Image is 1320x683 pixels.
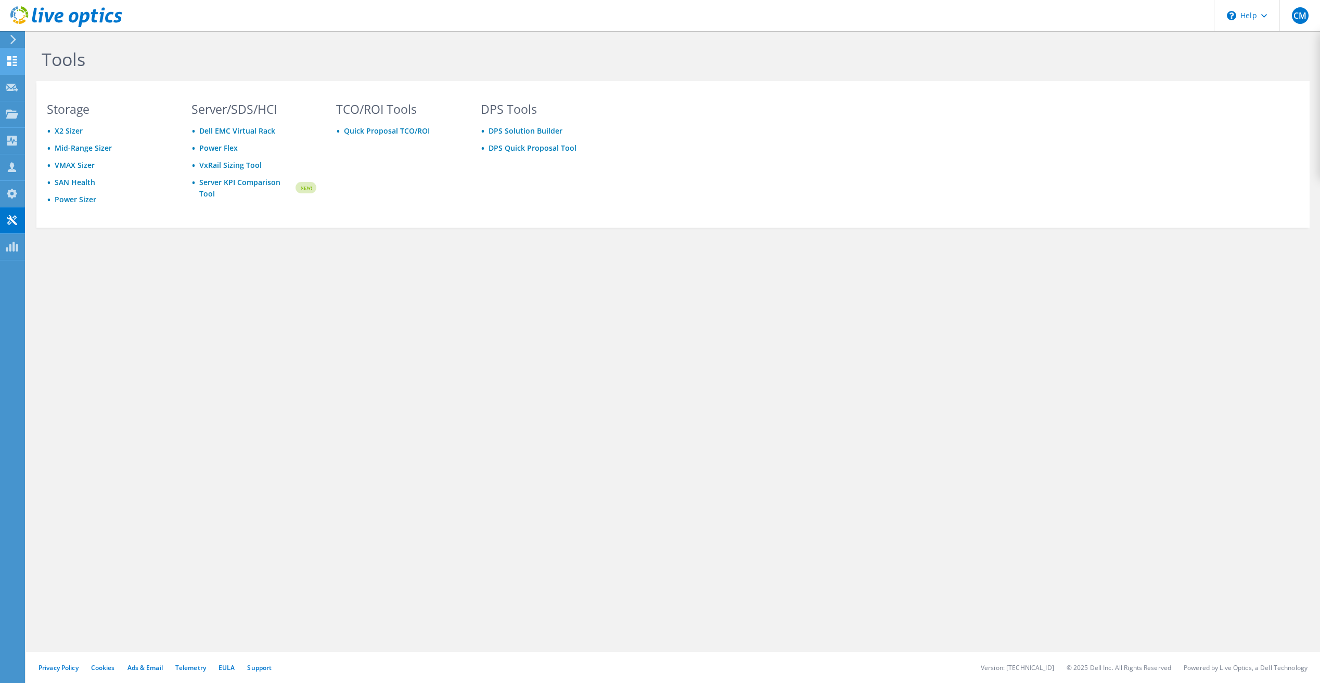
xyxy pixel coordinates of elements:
a: X2 Sizer [55,126,83,136]
a: Dell EMC Virtual Rack [199,126,275,136]
h3: TCO/ROI Tools [336,103,461,115]
a: Privacy Policy [39,663,79,672]
a: VxRail Sizing Tool [199,160,262,170]
a: Telemetry [175,663,206,672]
a: Ads & Email [127,663,163,672]
a: Quick Proposal TCO/ROI [344,126,430,136]
a: VMAX Sizer [55,160,95,170]
a: EULA [219,663,235,672]
span: CM [1292,7,1309,24]
li: Powered by Live Optics, a Dell Technology [1184,663,1308,672]
a: Support [247,663,272,672]
a: Power Flex [199,143,238,153]
h3: DPS Tools [481,103,606,115]
h1: Tools [42,48,744,70]
a: SAN Health [55,177,95,187]
a: Server KPI Comparison Tool [199,177,294,200]
a: DPS Solution Builder [489,126,562,136]
svg: \n [1227,11,1236,20]
h3: Storage [47,103,172,115]
li: © 2025 Dell Inc. All Rights Reserved [1067,663,1171,672]
a: Power Sizer [55,194,96,204]
a: DPS Quick Proposal Tool [489,143,576,153]
img: new-badge.svg [294,176,316,200]
h3: Server/SDS/HCI [191,103,316,115]
a: Cookies [91,663,115,672]
li: Version: [TECHNICAL_ID] [981,663,1054,672]
a: Mid-Range Sizer [55,143,112,153]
